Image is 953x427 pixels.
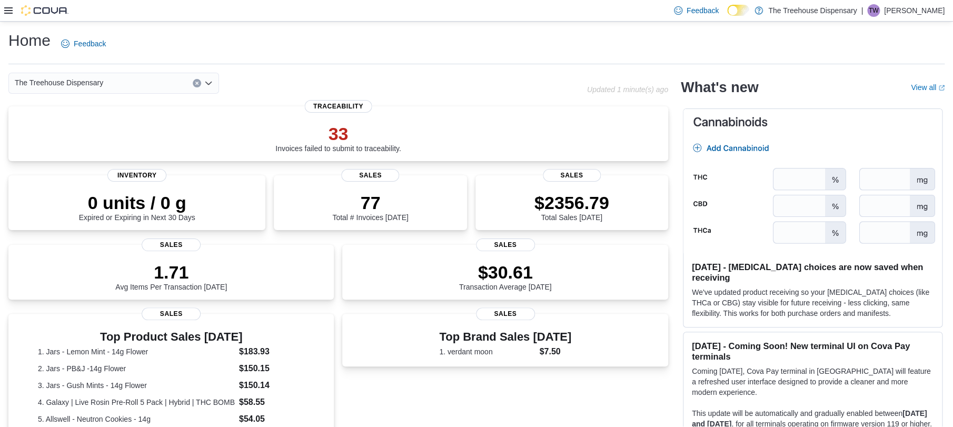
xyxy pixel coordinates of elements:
span: Sales [476,307,535,320]
dd: $58.55 [239,396,305,409]
dt: 1. Jars - Lemon Mint - 14g Flower [38,346,235,357]
button: Open list of options [204,79,213,87]
p: The Treehouse Dispensary [768,4,857,17]
div: Transaction Average [DATE] [459,262,552,291]
dt: 3. Jars - Gush Mints - 14g Flower [38,380,235,391]
dd: $150.14 [239,379,305,392]
p: We've updated product receiving so your [MEDICAL_DATA] choices (like THCa or CBG) stay visible fo... [692,287,934,319]
div: Invoices failed to submit to traceability. [275,123,401,153]
span: Sales [476,239,535,251]
span: Inventory [107,169,166,182]
svg: External link [938,85,945,91]
div: Total Sales [DATE] [534,192,609,222]
span: Sales [142,239,201,251]
dd: $54.05 [239,413,305,425]
span: Feedback [687,5,719,16]
span: The Treehouse Dispensary [15,76,103,89]
p: Updated 1 minute(s) ago [587,85,668,94]
h2: What's new [681,79,758,96]
h3: Top Product Sales [DATE] [38,331,305,343]
span: Traceability [305,100,372,113]
button: Clear input [193,79,201,87]
span: Sales [142,307,201,320]
input: Dark Mode [727,5,749,16]
div: Expired or Expiring in Next 30 Days [79,192,195,222]
h3: [DATE] - [MEDICAL_DATA] choices are now saved when receiving [692,262,934,283]
div: Total # Invoices [DATE] [332,192,408,222]
span: TW [869,4,879,17]
p: 33 [275,123,401,144]
h1: Home [8,30,51,51]
a: Feedback [57,33,110,54]
span: Sales [543,169,601,182]
span: Feedback [74,38,106,49]
p: [PERSON_NAME] [884,4,945,17]
div: Avg Items Per Transaction [DATE] [115,262,227,291]
h3: Top Brand Sales [DATE] [439,331,571,343]
dd: $7.50 [539,345,571,358]
p: | [861,4,863,17]
p: 0 units / 0 g [79,192,195,213]
a: View allExternal link [911,83,945,92]
div: Tina Wilkins [867,4,880,17]
dt: 4. Galaxy | Live Rosin Pre-Roll 5 Pack | Hybrid | THC BOMB [38,397,235,408]
p: 77 [332,192,408,213]
dd: $150.15 [239,362,305,375]
span: Sales [342,169,400,182]
img: Cova [21,5,68,16]
h3: [DATE] - Coming Soon! New terminal UI on Cova Pay terminals [692,341,934,362]
dt: 1. verdant moon [439,346,535,357]
dt: 2. Jars - PB&J -14g Flower [38,363,235,374]
dd: $183.93 [239,345,305,358]
p: $30.61 [459,262,552,283]
dt: 5. Allswell - Neutron Cookies - 14g [38,414,235,424]
p: 1.71 [115,262,227,283]
p: $2356.79 [534,192,609,213]
p: Coming [DATE], Cova Pay terminal in [GEOGRAPHIC_DATA] will feature a refreshed user interface des... [692,366,934,398]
